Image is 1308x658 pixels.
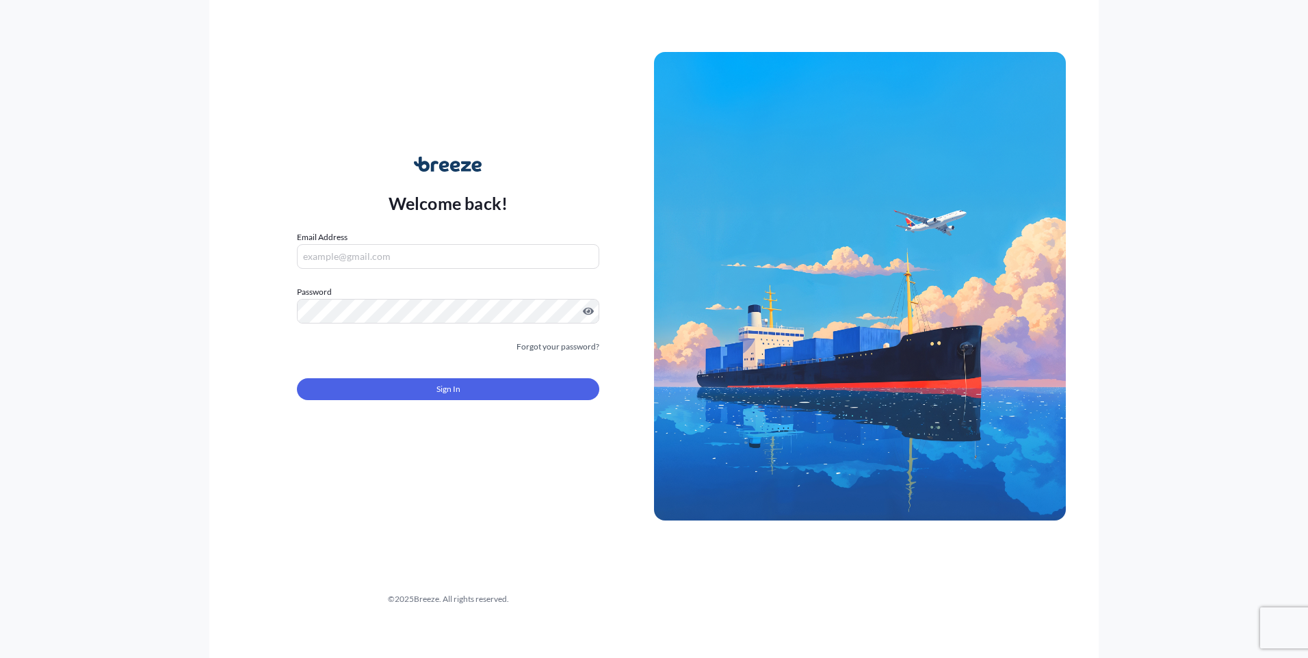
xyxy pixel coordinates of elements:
[583,306,594,317] button: Show password
[297,378,599,400] button: Sign In
[436,382,460,396] span: Sign In
[297,244,599,269] input: example@gmail.com
[654,52,1066,520] img: Ship illustration
[297,231,348,244] label: Email Address
[389,192,508,214] p: Welcome back!
[242,592,654,606] div: © 2025 Breeze. All rights reserved.
[516,340,599,354] a: Forgot your password?
[297,285,599,299] label: Password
